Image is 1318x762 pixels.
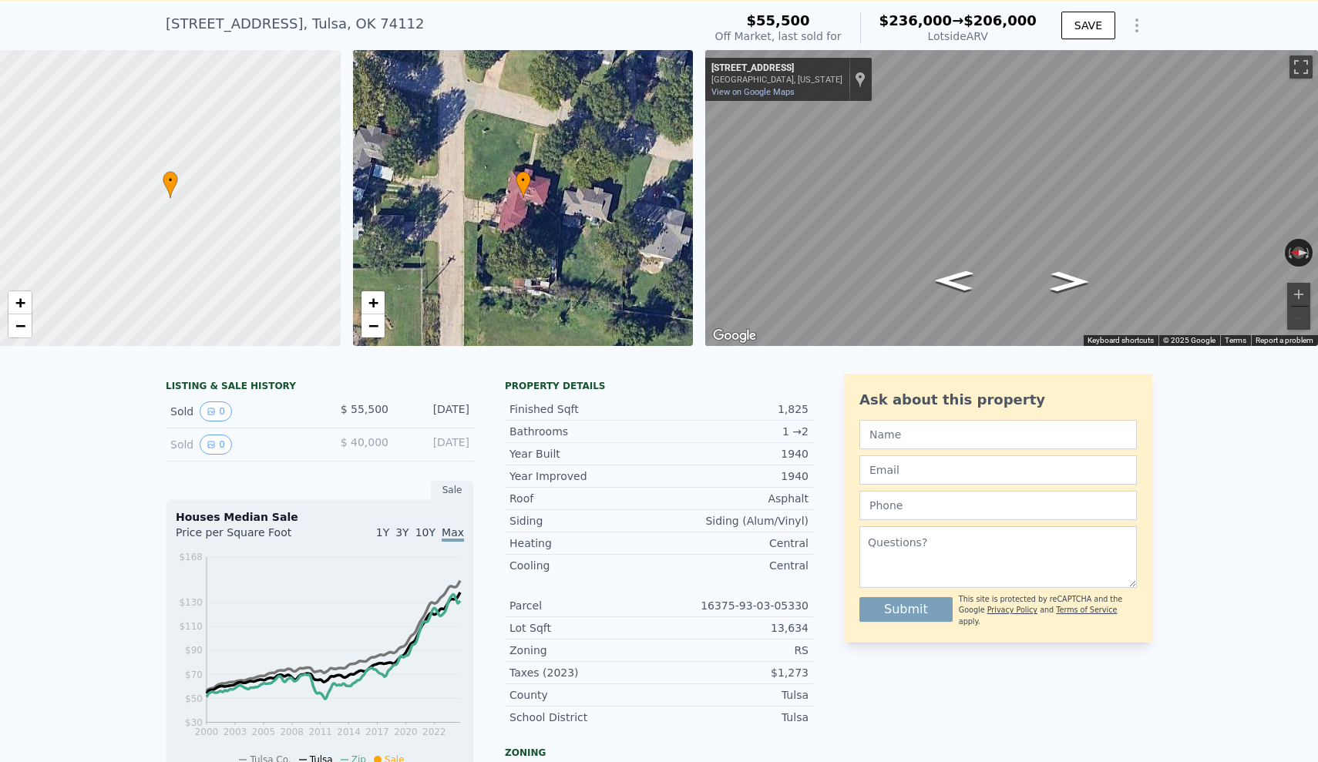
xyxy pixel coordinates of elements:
div: Sold [170,435,308,455]
div: 13,634 [659,620,809,636]
div: [GEOGRAPHIC_DATA], [US_STATE] [711,75,842,85]
span: Max [442,526,464,542]
tspan: 2017 [365,727,389,737]
button: Zoom in [1287,283,1310,306]
div: Central [659,535,809,551]
span: − [368,316,378,335]
div: Year Improved [509,468,659,484]
a: Report a problem [1256,336,1313,344]
tspan: 2011 [308,727,332,737]
input: Name [859,420,1137,449]
tspan: 2022 [422,727,446,737]
button: SAVE [1061,12,1115,39]
div: • [516,171,531,198]
span: + [368,293,378,312]
div: 16375-93-03-05330 [659,598,809,613]
div: RS [659,643,809,658]
tspan: 2000 [195,727,219,737]
button: Rotate counterclockwise [1285,239,1293,267]
div: Siding (Alum/Vinyl) [659,513,809,529]
span: 10Y [415,526,435,539]
tspan: 2005 [252,727,276,737]
div: County [509,687,659,703]
span: − [15,316,25,335]
span: $206,000 [963,12,1037,29]
div: Taxes (2023) [509,665,659,680]
div: Parcel [509,598,659,613]
span: $236,000 [879,12,953,29]
div: Price per Square Foot [176,525,320,549]
span: • [516,173,531,187]
div: Zoning [505,747,813,759]
input: Phone [859,491,1137,520]
button: Rotate clockwise [1305,239,1313,267]
a: View on Google Maps [711,87,795,97]
div: Sold [170,401,308,421]
div: Cooling [509,558,659,573]
div: Off Market, last sold for [714,29,841,44]
tspan: $130 [179,597,203,608]
div: This site is protected by reCAPTCHA and the Google and apply. [959,594,1137,627]
tspan: $168 [179,552,203,562]
button: View historical data [200,401,232,421]
span: • [163,173,178,187]
a: Terms of Service [1056,606,1117,614]
div: [DATE] [401,435,469,455]
div: Ask about this property [859,389,1137,411]
div: Roof [509,491,659,506]
a: Zoom in [361,291,385,314]
a: Zoom in [8,291,32,314]
div: Year Built [509,446,659,462]
div: Tulsa [659,687,809,703]
tspan: $90 [185,645,203,656]
button: Toggle fullscreen view [1289,55,1313,79]
span: 3Y [395,526,409,539]
div: Asphalt [659,491,809,506]
tspan: 2014 [337,727,361,737]
div: School District [509,710,659,725]
div: → [879,13,1037,29]
div: Property details [505,380,813,392]
div: Siding [509,513,659,529]
tspan: $50 [185,693,203,704]
div: [STREET_ADDRESS] [711,62,842,75]
path: Go North, E 32nd Pl [918,266,990,296]
a: Terms [1225,336,1246,344]
div: Finished Sqft [509,401,659,417]
a: Zoom out [8,314,32,337]
tspan: 2003 [224,727,247,737]
div: [DATE] [401,401,469,421]
div: Sale [431,480,474,500]
div: Lotside ARV [879,29,1037,44]
a: Open this area in Google Maps (opens a new window) [709,326,760,346]
path: Go South, S Joplin Ave [1034,267,1105,297]
input: Email [859,455,1137,485]
img: Google [709,326,760,346]
a: Show location on map [855,71,866,88]
div: Tulsa [659,710,809,725]
div: $1,273 [659,665,809,680]
tspan: $110 [179,621,203,632]
span: © 2025 Google [1163,336,1215,344]
tspan: 2020 [394,727,418,737]
a: Zoom out [361,314,385,337]
tspan: $70 [185,670,203,680]
button: View historical data [200,435,232,455]
div: Map [705,50,1318,346]
tspan: $30 [185,717,203,728]
button: Reset the view [1285,247,1313,259]
span: $ 40,000 [341,436,388,448]
span: + [15,293,25,312]
button: Submit [859,597,953,622]
div: 1,825 [659,401,809,417]
a: Privacy Policy [987,606,1037,614]
div: Heating [509,535,659,551]
div: Houses Median Sale [176,509,464,525]
button: Zoom out [1287,307,1310,330]
div: 1 → 2 [659,424,809,439]
span: 1Y [376,526,389,539]
div: Street View [705,50,1318,346]
div: 1940 [659,468,809,484]
div: 1940 [659,446,809,462]
div: LISTING & SALE HISTORY [166,380,474,395]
